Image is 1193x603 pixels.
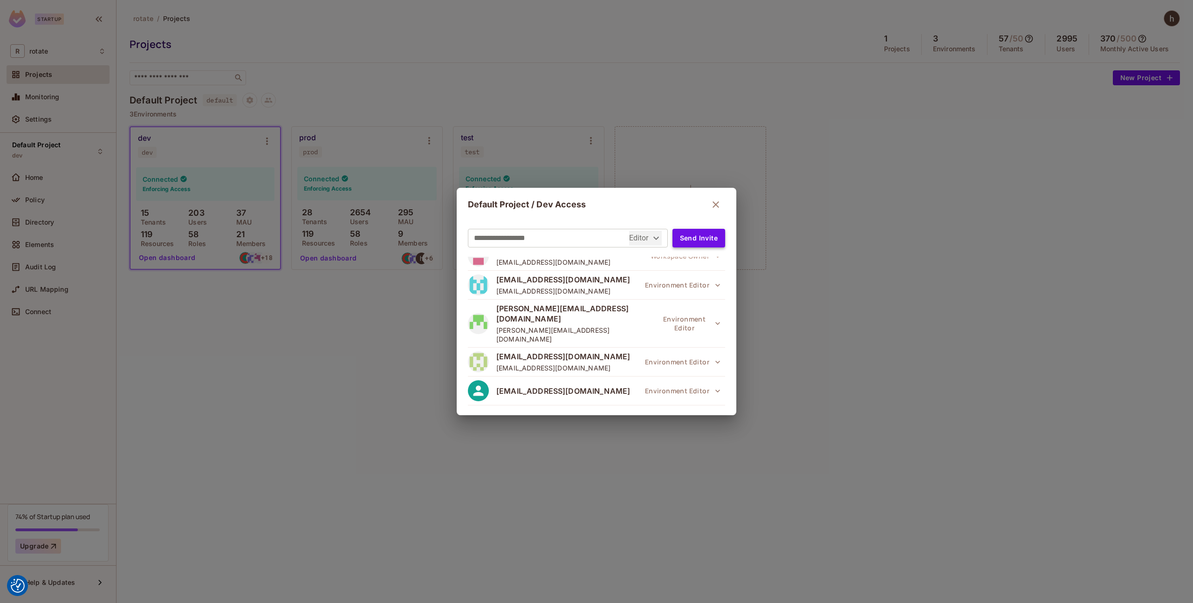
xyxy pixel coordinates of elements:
[468,195,725,214] div: Default Project / Dev Access
[640,276,725,295] button: Environment Editor
[496,287,630,295] span: [EMAIL_ADDRESS][DOMAIN_NAME]
[468,274,489,295] img: 214597116
[468,313,489,334] img: 183571262
[496,258,630,267] span: [EMAIL_ADDRESS][DOMAIN_NAME]
[496,386,630,396] span: [EMAIL_ADDRESS][DOMAIN_NAME]
[468,351,489,372] img: 185869554
[655,314,725,333] button: Environment Editor
[11,579,25,593] img: Revisit consent button
[11,579,25,593] button: Consent Preferences
[640,382,725,400] button: Environment Editor
[496,326,655,343] span: [PERSON_NAME][EMAIL_ADDRESS][DOMAIN_NAME]
[496,351,630,362] span: [EMAIL_ADDRESS][DOMAIN_NAME]
[672,229,725,247] button: Send Invite
[629,231,662,246] div: Editor
[496,303,655,324] span: [PERSON_NAME][EMAIL_ADDRESS][DOMAIN_NAME]
[496,274,630,285] span: [EMAIL_ADDRESS][DOMAIN_NAME]
[640,353,725,371] button: Environment Editor
[496,363,630,372] span: [EMAIL_ADDRESS][DOMAIN_NAME]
